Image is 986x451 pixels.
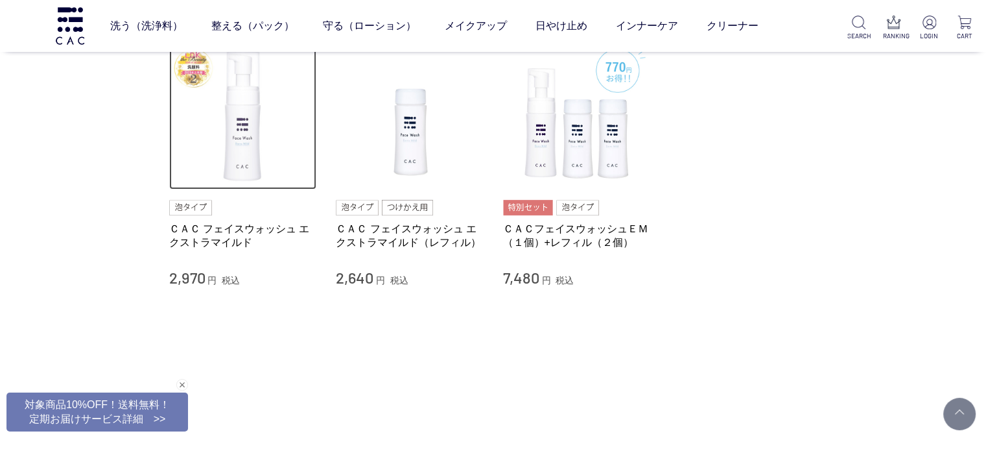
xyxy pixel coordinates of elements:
[707,8,758,44] a: クリーナー
[883,31,906,41] p: RANKING
[503,42,651,190] img: ＣＡＣフェイスウォッシュＥＭ（１個）+レフィル（２個）
[211,8,294,44] a: 整える（パック）
[323,8,416,44] a: 守る（ローション）
[953,16,976,41] a: CART
[918,31,941,41] p: LOGIN
[918,16,941,41] a: LOGIN
[207,275,217,286] span: 円
[847,31,870,41] p: SEARCH
[847,16,870,41] a: SEARCH
[222,275,240,286] span: 税込
[883,16,906,41] a: RANKING
[382,200,432,215] img: つけかえ用
[616,8,678,44] a: インナーケア
[336,200,379,215] img: 泡タイプ
[445,8,507,44] a: メイクアップ
[503,200,553,215] img: 特別セット
[54,7,86,44] img: logo
[336,42,484,190] img: ＣＡＣ フェイスウォッシュ エクストラマイルド（レフィル）
[556,275,574,286] span: 税込
[336,268,373,287] span: 2,640
[503,222,651,250] a: ＣＡＣフェイスウォッシュＥＭ（１個）+レフィル（２個）
[169,200,212,215] img: 泡タイプ
[535,8,587,44] a: 日やけ止め
[390,275,408,286] span: 税込
[503,268,539,287] span: 7,480
[541,275,550,286] span: 円
[953,31,976,41] p: CART
[169,42,317,190] img: ＣＡＣ フェイスウォッシュ エクストラマイルド
[556,200,599,215] img: 泡タイプ
[376,275,385,286] span: 円
[169,268,205,287] span: 2,970
[336,222,484,250] a: ＣＡＣ フェイスウォッシュ エクストラマイルド（レフィル）
[169,222,317,250] a: ＣＡＣ フェイスウォッシュ エクストラマイルド
[110,8,183,44] a: 洗う（洗浄料）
